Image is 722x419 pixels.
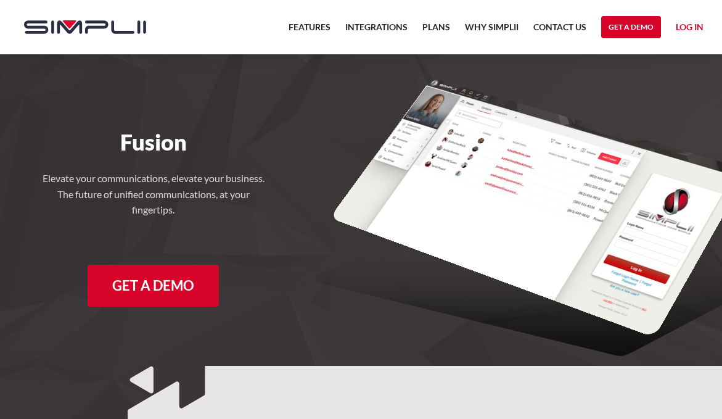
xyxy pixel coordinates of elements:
[345,20,408,42] a: Integrations
[533,20,586,42] a: Contact US
[676,20,704,38] a: Log in
[88,265,219,307] a: Get a Demo
[12,128,296,156] h1: Fusion
[289,20,330,42] a: Features
[43,170,265,218] h4: Elevate your communications, elevate your business. The future of unified communications, at your...
[465,20,519,42] a: Why Simplii
[601,16,661,38] a: Get a Demo
[24,20,146,34] img: Simplii
[422,20,450,42] a: Plans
